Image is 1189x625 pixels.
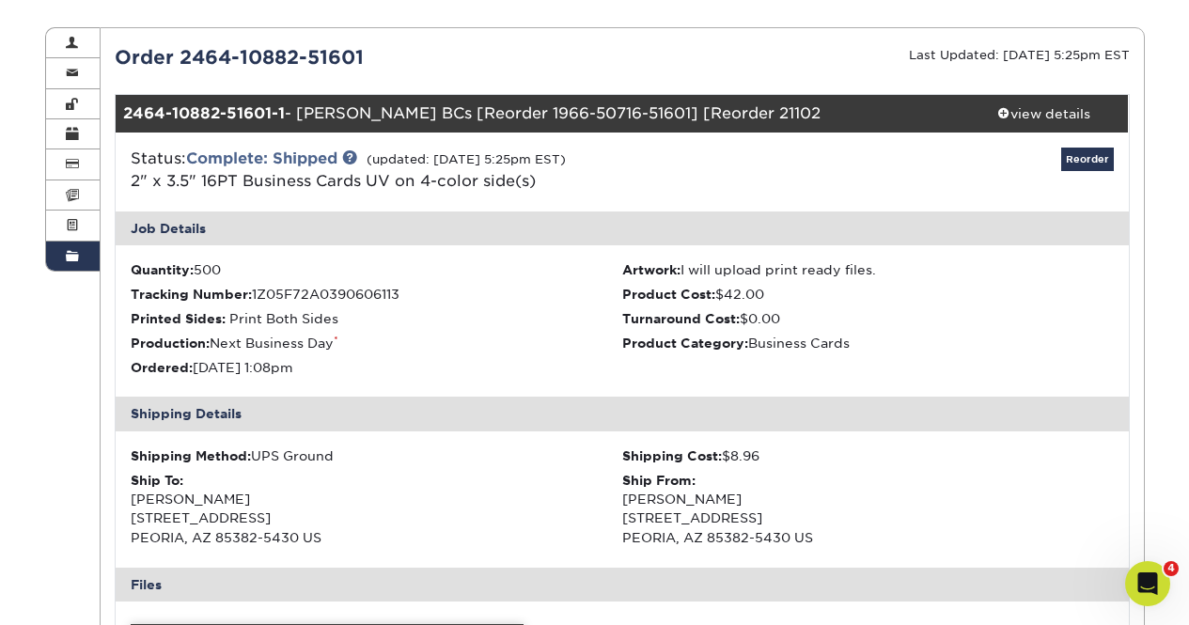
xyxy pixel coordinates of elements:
[622,471,1114,548] div: [PERSON_NAME] [STREET_ADDRESS] PEORIA, AZ 85382-5430 US
[909,48,1130,62] small: Last Updated: [DATE] 5:25pm EST
[116,211,1129,245] div: Job Details
[131,311,226,326] strong: Printed Sides:
[622,473,696,488] strong: Ship From:
[116,95,960,133] div: - [PERSON_NAME] BCs [Reorder 1966-50716-51601] [Reorder 21102
[1061,148,1114,171] a: Reorder
[622,262,681,277] strong: Artwork:
[117,148,790,193] div: Status:
[960,95,1129,133] a: view details
[622,287,715,302] strong: Product Cost:
[186,149,337,167] a: Complete: Shipped
[622,309,1114,328] li: $0.00
[131,360,193,375] strong: Ordered:
[131,471,622,548] div: [PERSON_NAME] [STREET_ADDRESS] PEORIA, AZ 85382-5430 US
[131,336,210,351] strong: Production:
[622,446,1114,465] div: $8.96
[116,397,1129,430] div: Shipping Details
[131,358,622,377] li: [DATE] 1:08pm
[123,104,285,122] strong: 2464-10882-51601-1
[1164,561,1179,576] span: 4
[131,448,251,463] strong: Shipping Method:
[622,260,1114,279] li: I will upload print ready files.
[622,334,1114,352] li: Business Cards
[131,334,622,352] li: Next Business Day
[131,446,622,465] div: UPS Ground
[367,152,566,166] small: (updated: [DATE] 5:25pm EST)
[131,262,194,277] strong: Quantity:
[131,287,252,302] strong: Tracking Number:
[131,473,183,488] strong: Ship To:
[101,43,622,71] div: Order 2464-10882-51601
[622,285,1114,304] li: $42.00
[622,311,740,326] strong: Turnaround Cost:
[131,260,622,279] li: 500
[1125,561,1170,606] iframe: Intercom live chat
[131,172,536,190] span: 2" x 3.5" 16PT Business Cards UV on 4-color side(s)
[622,448,722,463] strong: Shipping Cost:
[116,568,1129,602] div: Files
[252,287,399,302] span: 1Z05F72A0390606113
[960,104,1129,123] div: view details
[622,336,748,351] strong: Product Category:
[229,311,338,326] span: Print Both Sides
